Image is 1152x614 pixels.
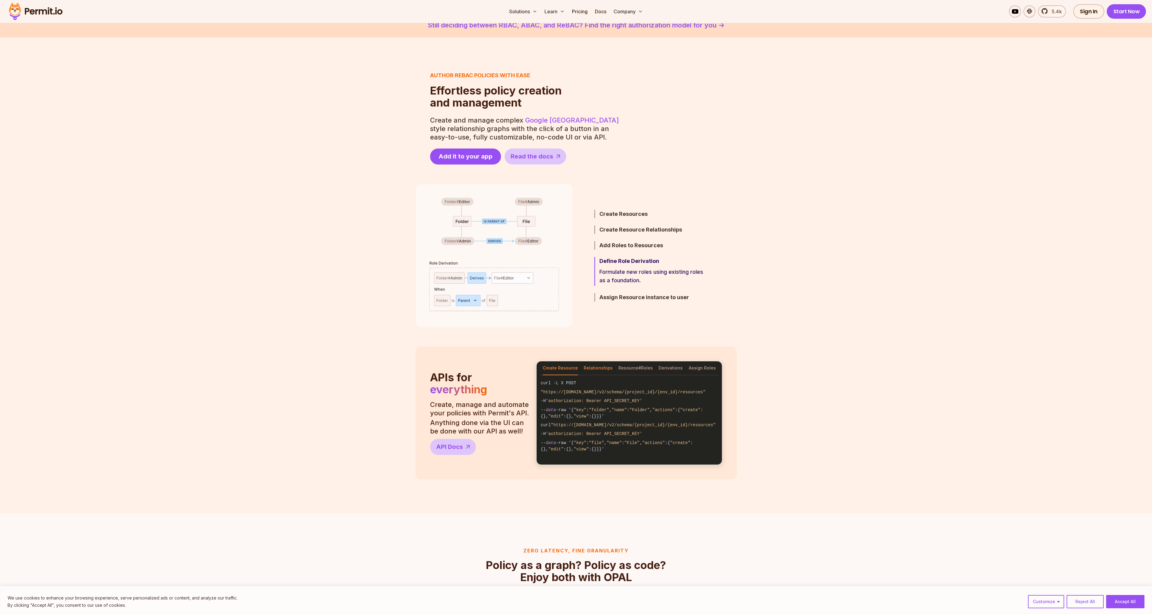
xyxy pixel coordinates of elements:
[430,439,476,455] a: API Docs
[542,5,567,18] button: Learn
[1107,4,1146,19] a: Start Now
[8,594,238,602] p: We use cookies to enhance your browsing experience, serve personalized ads or content, and analyz...
[589,440,604,445] span: "file"
[594,225,705,234] button: Create Resource Relationships
[1038,5,1066,18] a: 5.4k
[430,383,487,396] span: everything
[537,405,722,421] code: -- -raw '{ : , : , :{ :{}, :{}, :{}}}'
[584,361,613,375] button: Relationships
[548,447,563,452] span: "edit"
[546,431,642,436] span: 'authorization: Bearer API_SECRET_KEY'
[546,408,556,412] span: data
[430,400,529,417] p: Create, manage and automate your policies with Permit's API.
[599,241,705,250] h3: Add Roles to Resources
[642,440,665,445] span: "actions"
[436,443,463,451] span: API Docs
[680,408,700,412] span: "create"
[551,423,716,427] span: "https://[DOMAIN_NAME]/v2/schema/{project_id}/{env_id}/resources"
[599,210,705,218] h3: Create Resources
[6,1,65,22] img: Permit logo
[543,361,578,375] button: Create Resource
[689,361,716,375] button: Assign Roles
[546,398,642,403] span: 'authorization: Bearer API_SECRET_KEY'
[480,547,673,554] h3: Zero latency, fine granularity
[607,440,622,445] span: "name"
[430,71,562,80] h3: Author ReBAC policies with ease
[1073,4,1104,19] a: Sign In
[8,602,238,609] p: By clicking "Accept All", you consent to our use of cookies.
[1048,8,1062,15] span: 5.4k
[480,559,673,583] h2: Policy as a graph? Policy as code? Enjoy both with OPAL
[624,440,640,445] span: "File"
[599,293,705,302] h3: Assign Resource instance to user
[430,149,501,165] a: Add it to your app
[430,116,620,141] p: Create and manage complex style relationship graphs with the click of a button in an easy-to-use,...
[1067,595,1104,608] button: Reject All
[430,371,472,384] span: APIs for
[548,414,563,419] span: "edit"
[574,440,586,445] span: "key"
[1106,595,1144,608] button: Accept All
[599,268,705,285] p: Formulate new roles using existing roles as a foundation.
[430,85,562,109] h2: and management
[511,152,553,161] span: Read the docs
[537,430,722,438] code: -H
[574,414,589,419] span: "view"
[594,210,705,218] button: Create Resources
[659,361,683,375] button: Derivations
[599,225,705,234] h3: Create Resource Relationships
[537,438,722,453] code: -- -raw '{ : , : , :{ :{}, :{}, :{}}}'
[570,5,590,18] a: Pricing
[612,408,627,412] span: "name"
[594,241,705,250] button: Add Roles to Resources
[1028,595,1064,608] button: Customize
[507,5,540,18] button: Solutions
[537,421,722,430] code: curl
[618,361,653,375] button: Resource#Roles
[14,20,1138,30] a: Still deciding between RBAC, ABAC, and ReBAC? Find the right authorization model for you ->
[592,5,609,18] a: Docs
[430,85,562,97] span: Effortless policy creation
[594,257,705,286] button: Define Role DerivationFormulate new roles using existing roles as a foundation.
[652,408,675,412] span: "actions"
[537,379,722,388] code: curl -L X POST
[541,390,706,395] span: "https://[DOMAIN_NAME]/v2/schema/{project_id}/{env_id}/resources"
[594,293,705,302] button: Assign Resource instance to user
[525,116,619,124] a: Google [GEOGRAPHIC_DATA]
[574,447,589,452] span: "view"
[574,408,586,412] span: "key"
[630,408,650,412] span: "Folder"
[670,440,690,445] span: "create"
[439,152,493,161] span: Add it to your app
[599,257,705,265] h3: Define Role Derivation
[430,418,529,435] p: Anything done via the UI can be done with our API as well!
[611,5,645,18] button: Company
[537,397,722,405] code: -H
[505,149,566,165] a: Read the docs
[546,440,556,445] span: data
[589,408,609,412] span: "folder"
